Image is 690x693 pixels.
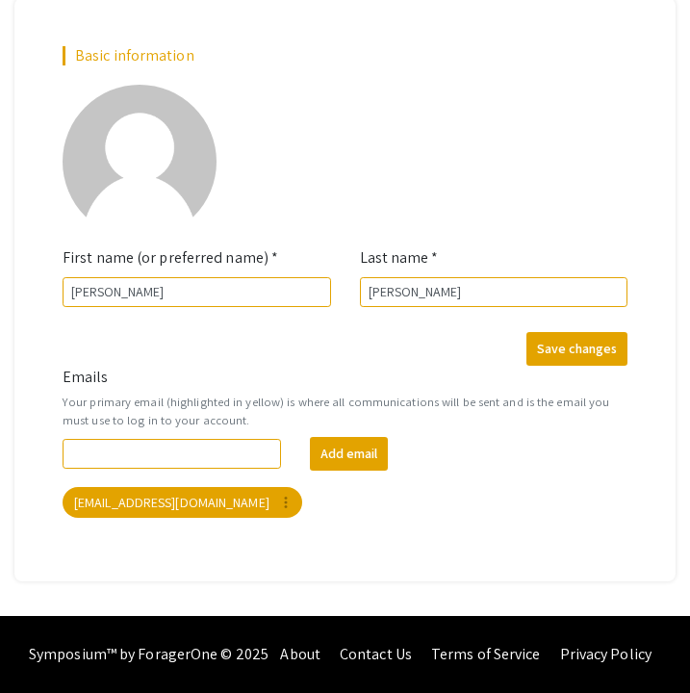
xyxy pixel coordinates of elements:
mat-chip: [EMAIL_ADDRESS][DOMAIN_NAME] [63,487,302,518]
label: First name (or preferred name) * [63,246,278,269]
mat-icon: more_vert [277,494,294,511]
label: Emails [63,366,109,389]
small: Your primary email (highlighted in yellow) is where all communications will be sent and is the em... [63,393,627,429]
div: Symposium™ by ForagerOne © 2025 [29,616,268,693]
label: Last name * [360,246,439,269]
a: About [280,644,320,664]
a: Terms of Service [431,644,541,664]
a: Privacy Policy [560,644,652,664]
iframe: Chat [14,606,82,679]
button: Save changes [526,332,627,366]
button: Add email [310,437,388,471]
h2: Basic information [63,46,627,64]
mat-chip-list: Your emails [63,483,627,522]
a: Contact Us [340,644,412,664]
app-email-chip: Your primary email [59,483,306,522]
